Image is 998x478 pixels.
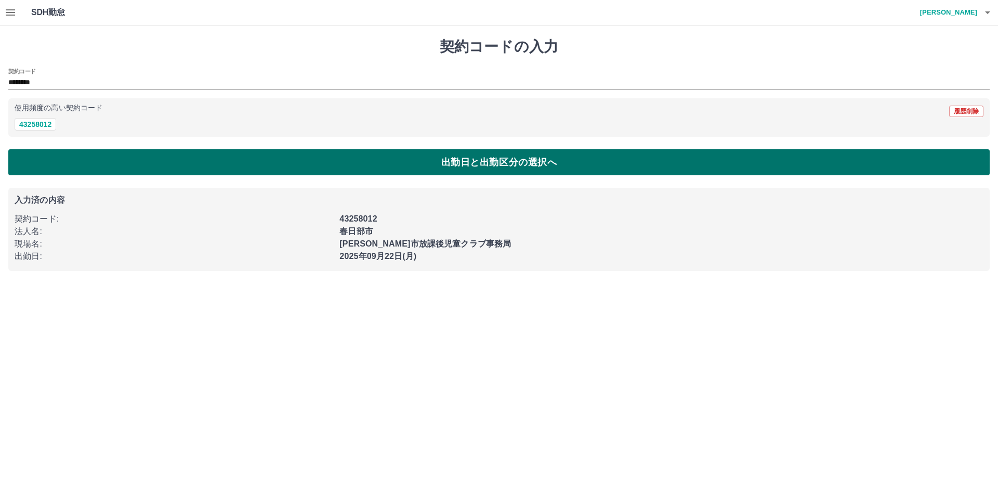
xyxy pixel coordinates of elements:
[339,227,373,236] b: 春日部市
[8,38,990,56] h1: 契約コードの入力
[15,238,333,250] p: 現場名 :
[15,250,333,263] p: 出勤日 :
[15,196,983,204] p: 入力済の内容
[8,67,36,75] h2: 契約コード
[949,106,983,117] button: 履歴削除
[339,252,416,261] b: 2025年09月22日(月)
[339,239,511,248] b: [PERSON_NAME]市放課後児童クラブ事務局
[15,225,333,238] p: 法人名 :
[15,105,102,112] p: 使用頻度の高い契約コード
[15,213,333,225] p: 契約コード :
[8,149,990,175] button: 出勤日と出勤区分の選択へ
[15,118,56,131] button: 43258012
[339,214,377,223] b: 43258012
